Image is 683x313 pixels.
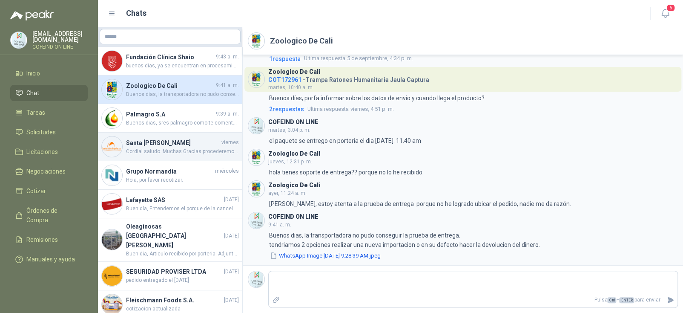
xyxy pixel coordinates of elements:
[26,147,58,156] span: Licitaciones
[269,104,304,114] span: 2 respuesta s
[126,110,214,119] h4: Palmagro S.A
[215,167,239,175] span: miércoles
[666,4,675,12] span: 6
[26,128,56,137] span: Solicitudes
[126,90,239,99] span: Buenos dias, la transportadora no pudo conseguir la prueba de entrega. tendriamos 2 opciones real...
[248,212,264,229] img: Company Logo
[126,195,222,205] h4: Lafayette SAS
[216,53,239,61] span: 9:43 a. m.
[126,148,239,156] span: Cordial saludo. Muchas Gracias procederemos con el despacho.
[126,222,222,250] h4: Oleaginosas [GEOGRAPHIC_DATA][PERSON_NAME]
[10,183,88,199] a: Cotizar
[269,231,540,249] p: Buenos dias, la transportadora no pudo conseguir la prueba de entrega. tendriamos 2 opciones real...
[663,293,677,307] button: Enviar
[26,255,75,264] span: Manuales y ayuda
[102,51,122,71] img: Company Logo
[268,127,310,133] span: martes, 3:04 p. m.
[102,136,122,157] img: Company Logo
[268,151,320,156] h3: Zoologico De Cali
[224,232,239,240] span: [DATE]
[607,297,616,303] span: Ctrl
[307,105,394,113] span: viernes, 4:51 p. m.
[224,196,239,204] span: [DATE]
[126,138,220,148] h4: Santa [PERSON_NAME]
[248,149,264,165] img: Company Logo
[304,54,413,63] span: 5 de septiembre, 4:34 p. m.
[268,183,320,188] h3: Zoologico De Cali
[304,54,345,63] span: Ultima respuesta
[10,104,88,121] a: Tareas
[126,267,222,276] h4: SEGURIDAD PROVISER LTDA
[26,206,80,225] span: Órdenes de Compra
[268,214,319,219] h3: COFEIND ON LINE
[102,229,122,250] img: Company Logo
[216,81,239,90] span: 9:41 a. m.
[32,31,88,43] p: [EMAIL_ADDRESS][DOMAIN_NAME]
[267,104,678,114] a: 2respuestasUltima respuestaviernes, 4:51 p. m.
[102,194,122,214] img: Company Logo
[10,124,88,140] a: Solicitudes
[32,44,88,49] p: COFEIND ON LINE
[268,84,314,90] span: martes, 10:40 a. m.
[126,205,239,213] span: Buen día, Entendemos el porque de la cancelación y solicitamos disculpa por los inconvenientes ca...
[98,218,242,262] a: Company LogoOleaginosas [GEOGRAPHIC_DATA][PERSON_NAME][DATE]Buen dia, Articulo recibido por porte...
[26,186,46,196] span: Cotizar
[98,190,242,218] a: Company LogoLafayette SAS[DATE]Buen día, Entendemos el porque de la cancelación y solicitamos dis...
[102,266,122,286] img: Company Logo
[102,165,122,185] img: Company Logo
[26,108,45,117] span: Tareas
[248,71,264,87] img: Company Logo
[224,268,239,276] span: [DATE]
[269,293,283,307] label: Adjuntar archivos
[10,163,88,180] a: Negociaciones
[126,296,222,305] h4: Fleischmann Foods S.A.
[270,35,333,47] h2: Zoologico De Cali
[26,167,66,176] span: Negociaciones
[98,262,242,290] a: Company LogoSEGURIDAD PROVISER LTDA[DATE]pedido entregado el [DATE]
[268,74,429,82] h4: - Trampa Ratones Humanitaria Jaula Captura
[126,119,239,127] span: Buenos dias, sres palmagro como te comente por el interno, favor despachar el equipo en devolucio...
[126,7,146,19] h1: Chats
[102,79,122,100] img: Company Logo
[307,105,349,113] span: Ultima respuesta
[98,75,242,104] a: Company LogoZoologico De Cali9:41 a. m.Buenos dias, la transportadora no pudo conseguir la prueba...
[102,108,122,128] img: Company Logo
[10,10,54,20] img: Logo peakr
[268,120,319,125] h3: COFEIND ON LINE
[10,144,88,160] a: Licitaciones
[267,54,678,64] a: 1respuestaUltima respuesta5 de septiembre, 4:34 p. m.
[126,52,214,62] h4: Fundación Clínica Shaio
[126,250,239,258] span: Buen dia, Articulo recibido por porteria. Adjunto evidencia.
[283,293,664,307] p: Pulsa + para enviar
[126,276,239,284] span: pedido entregado el [DATE]
[98,104,242,133] a: Company LogoPalmagro S.A9:39 a. m.Buenos dias, sres palmagro como te comente por el interno, favo...
[10,232,88,248] a: Remisiones
[10,65,88,81] a: Inicio
[224,296,239,304] span: [DATE]
[268,76,301,83] span: COT172961
[11,32,27,48] img: Company Logo
[269,251,382,260] button: WhatsApp Image [DATE] 9.28.39 AM.jpeg
[269,199,571,209] p: [PERSON_NAME], estoy atenta a la prueba de entrega porque no he logrado ubicar el pedido, nadie m...
[10,85,88,101] a: Chat
[657,6,673,21] button: 6
[126,62,239,70] span: buenos dias, ya se encuentran en procesamiento de entrega para maximo el dia [DATE]. tuvimos un r...
[10,203,88,228] a: Órdenes de Compra
[126,81,214,90] h4: Zoologico De Cali
[248,33,264,49] img: Company Logo
[221,139,239,147] span: viernes
[248,181,264,197] img: Company Logo
[268,159,312,165] span: jueves, 12:31 p. m.
[98,47,242,75] a: Company LogoFundación Clínica Shaio9:43 a. m.buenos dias, ya se encuentran en procesamiento de en...
[26,69,40,78] span: Inicio
[126,305,239,313] span: cotizacion actualizada
[269,136,421,145] p: el paquete se entrego en porteria el dia [DATE]. 11.40 am
[269,168,424,177] p: hola tienes soporte de entrega?? porque no lo he recibido.
[98,161,242,190] a: Company LogoGrupo NormandíamiércolesHola, por favor recotizar.
[269,54,301,64] span: 1 respuesta
[268,190,307,196] span: ayer, 11:24 a. m.
[26,235,58,244] span: Remisiones
[248,118,264,134] img: Company Logo
[268,70,320,74] h3: Zoologico De Cali
[126,176,239,184] span: Hola, por favor recotizar.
